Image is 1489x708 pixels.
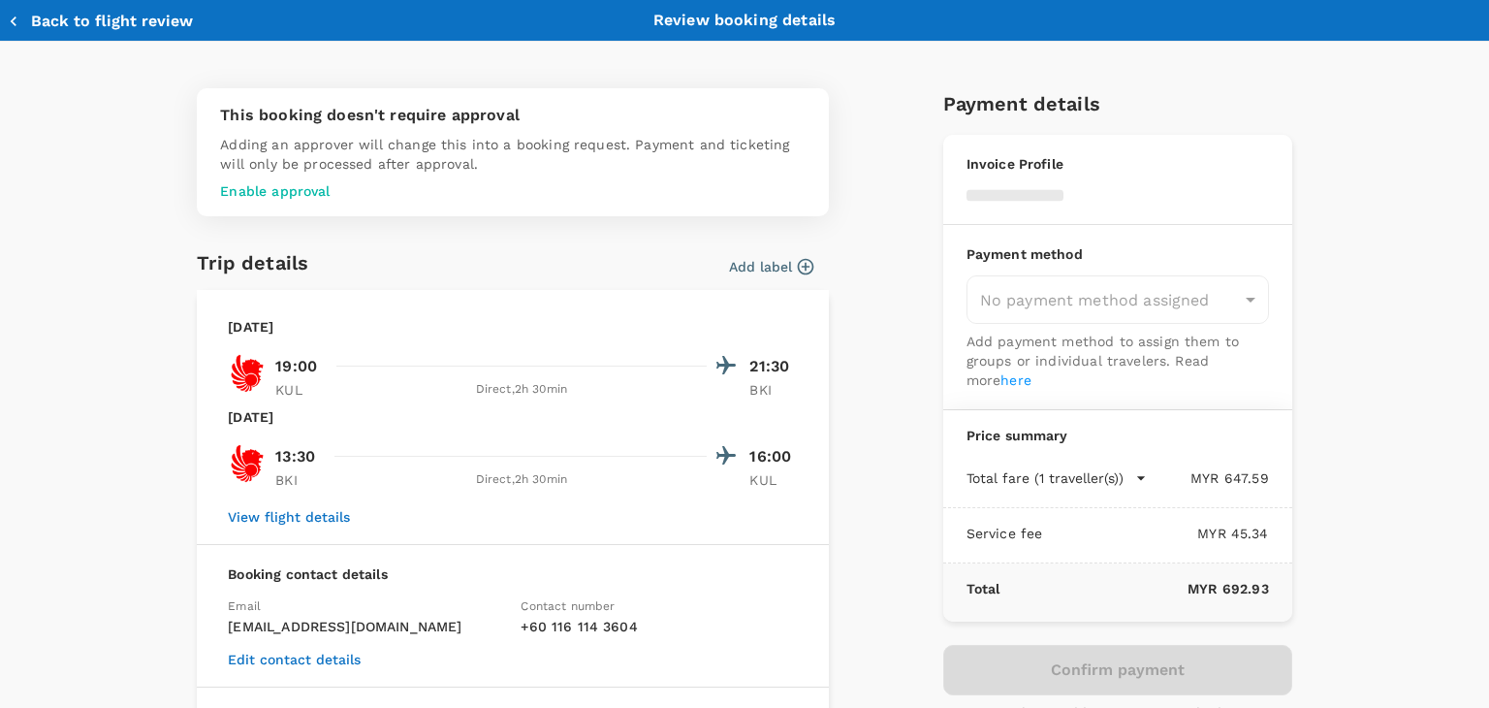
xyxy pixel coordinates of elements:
p: KUL [275,380,324,400]
p: 19:00 [275,355,317,378]
div: Direct , 2h 30min [335,470,707,490]
button: Back to flight review [8,12,193,31]
p: [DATE] [228,407,273,427]
p: Enable approval [220,181,806,201]
p: 21:30 [749,355,798,378]
p: Payment method [966,244,1269,264]
p: KUL [749,470,798,490]
p: This booking doesn't require approval [220,104,806,127]
span: Contact number [521,599,615,613]
div: No payment method assigned [966,275,1269,324]
h6: Payment details [943,88,1292,119]
p: Adding an approver will change this into a booking request. Payment and ticketing will only be pr... [220,135,806,174]
p: Price summary [966,426,1269,445]
p: [EMAIL_ADDRESS][DOMAIN_NAME] [228,617,505,636]
button: Edit contact details [228,652,361,667]
button: Total fare (1 traveller(s)) [966,468,1147,488]
p: MYR 647.59 [1147,468,1269,488]
a: here [1000,372,1031,388]
p: [DATE] [228,317,273,337]
p: Total fare (1 traveller(s)) [966,468,1124,488]
h6: Trip details [197,247,308,278]
p: Add payment method to assign them to groups or individual travelers. Read more [966,332,1269,390]
p: Total [966,579,1000,598]
div: Direct , 2h 30min [335,380,707,400]
p: MYR 45.34 [1042,524,1268,543]
button: View flight details [228,509,350,525]
span: Email [228,599,261,613]
p: + 60 116 114 3604 [521,617,798,636]
p: BKI [749,380,798,400]
p: 13:30 [275,445,315,468]
p: Review booking details [653,9,836,32]
p: Booking contact details [228,564,798,584]
p: BKI [275,470,324,490]
p: 16:00 [749,445,798,468]
button: Add label [729,257,813,276]
p: MYR 692.93 [999,579,1268,598]
img: OD [228,354,267,393]
p: Service fee [966,524,1043,543]
p: Invoice Profile [966,154,1269,174]
img: OD [228,444,267,483]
